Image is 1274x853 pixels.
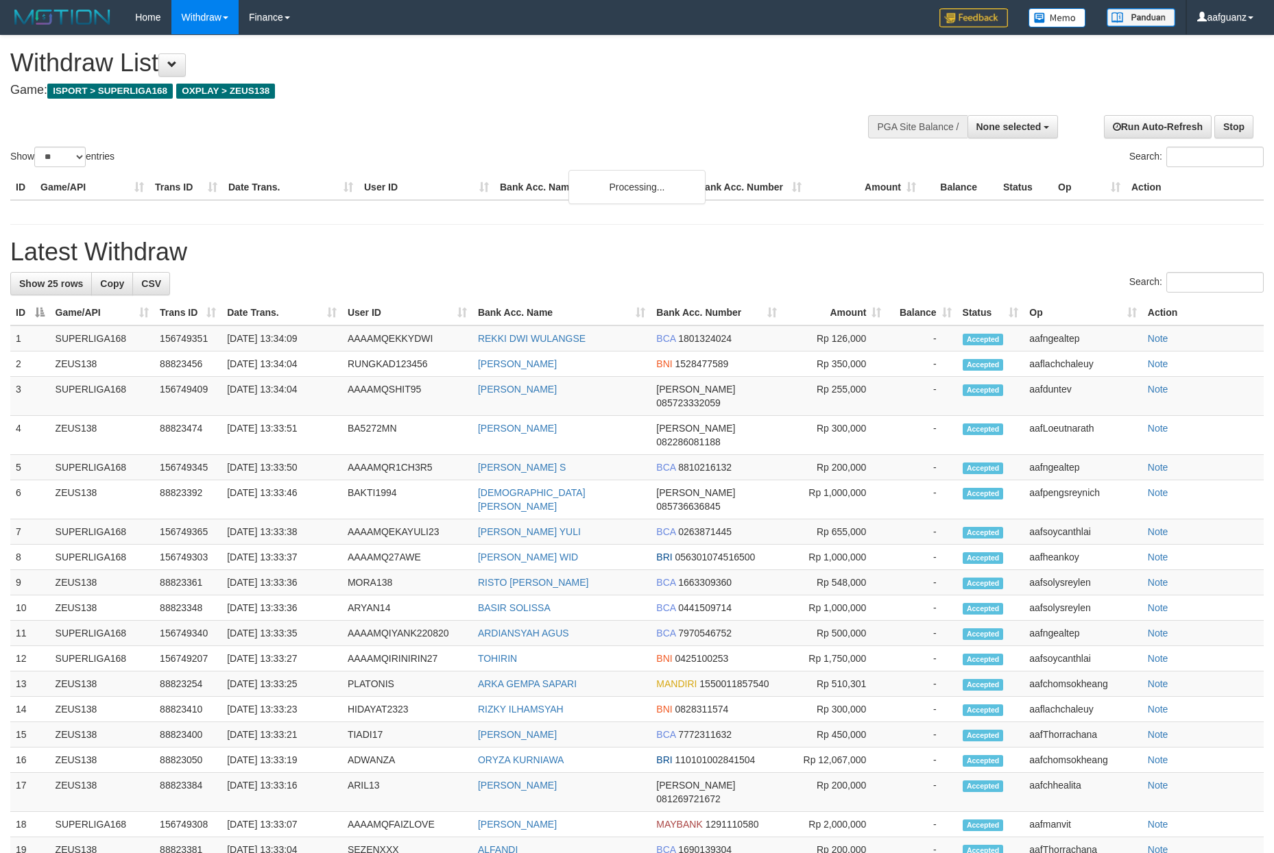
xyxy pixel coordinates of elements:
[887,455,957,480] td: -
[221,570,342,595] td: [DATE] 13:33:36
[478,423,557,434] a: [PERSON_NAME]
[47,84,173,99] span: ISPORT > SUPERLIGA168
[221,722,342,747] td: [DATE] 13:33:21
[1024,697,1142,722] td: aaflachchaleuy
[1148,487,1168,498] a: Note
[478,780,557,791] a: [PERSON_NAME]
[154,621,221,646] td: 156749340
[963,462,1004,474] span: Accepted
[887,621,957,646] td: -
[221,416,342,455] td: [DATE] 13:33:51
[782,671,887,697] td: Rp 510,301
[10,7,115,27] img: MOTION_logo.png
[10,671,50,697] td: 13
[1024,480,1142,519] td: aafpengsreynich
[782,300,887,325] th: Amount: activate to sort column ascending
[1024,722,1142,747] td: aafThorrachana
[478,462,566,473] a: [PERSON_NAME] S
[1148,384,1168,395] a: Note
[963,578,1004,589] span: Accepted
[963,780,1004,792] span: Accepted
[50,812,155,837] td: SUPERLIGA168
[656,653,672,664] span: BNI
[100,278,124,289] span: Copy
[782,570,887,595] td: Rp 548,000
[50,377,155,416] td: SUPERLIGA168
[154,570,221,595] td: 88823361
[998,175,1053,200] th: Status
[342,416,472,455] td: BA5272MN
[221,300,342,325] th: Date Trans.: activate to sort column ascending
[1024,747,1142,773] td: aafchomsokheang
[221,646,342,671] td: [DATE] 13:33:27
[1148,628,1168,639] a: Note
[342,377,472,416] td: AAAAMQSHIT95
[50,747,155,773] td: ZEUS138
[1107,8,1175,27] img: panduan.png
[478,704,564,715] a: RIZKY ILHAMSYAH
[221,455,342,480] td: [DATE] 13:33:50
[782,646,887,671] td: Rp 1,750,000
[868,115,967,138] div: PGA Site Balance /
[963,628,1004,640] span: Accepted
[656,333,675,344] span: BCA
[342,747,472,773] td: ADWANZA
[782,519,887,545] td: Rp 655,000
[478,552,578,563] a: [PERSON_NAME] WID
[887,480,957,519] td: -
[149,175,223,200] th: Trans ID
[342,671,472,697] td: PLATONIS
[50,545,155,570] td: SUPERLIGA168
[656,678,697,689] span: MANDIRI
[1148,819,1168,830] a: Note
[675,754,756,765] span: Copy 110101002841504 to clipboard
[10,697,50,722] td: 14
[50,646,155,671] td: SUPERLIGA168
[10,747,50,773] td: 16
[50,570,155,595] td: ZEUS138
[478,526,581,537] a: [PERSON_NAME] YULI
[154,697,221,722] td: 88823410
[656,780,735,791] span: [PERSON_NAME]
[154,671,221,697] td: 88823254
[221,747,342,773] td: [DATE] 13:33:19
[963,359,1004,371] span: Accepted
[678,602,732,613] span: Copy 0441509714 to clipboard
[10,595,50,621] td: 10
[221,697,342,722] td: [DATE] 13:33:23
[887,325,957,351] td: -
[50,325,155,351] td: SUPERLIGA168
[221,812,342,837] td: [DATE] 13:33:07
[154,325,221,351] td: 156749351
[10,455,50,480] td: 5
[1148,653,1168,664] a: Note
[154,519,221,545] td: 156749365
[10,570,50,595] td: 9
[342,646,472,671] td: AAAAMQIRINIRIN27
[221,595,342,621] td: [DATE] 13:33:36
[1148,526,1168,537] a: Note
[1024,545,1142,570] td: aafheankoy
[1104,115,1212,138] a: Run Auto-Refresh
[472,300,651,325] th: Bank Acc. Name: activate to sort column ascending
[887,519,957,545] td: -
[656,436,720,447] span: Copy 082286081188 to clipboard
[1148,333,1168,344] a: Note
[1024,377,1142,416] td: aafduntev
[91,272,133,295] a: Copy
[176,84,275,99] span: OXPLAY > ZEUS138
[976,121,1042,132] span: None selected
[699,678,769,689] span: Copy 1550011857540 to clipboard
[963,704,1004,716] span: Accepted
[478,384,557,395] a: [PERSON_NAME]
[675,552,756,563] span: Copy 056301074516500 to clipboard
[675,704,729,715] span: Copy 0828311574 to clipboard
[1166,272,1264,293] input: Search:
[922,175,998,200] th: Balance
[154,595,221,621] td: 88823348
[50,416,155,455] td: ZEUS138
[342,519,472,545] td: AAAAMQEKAYULI23
[782,480,887,519] td: Rp 1,000,000
[1148,754,1168,765] a: Note
[887,377,957,416] td: -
